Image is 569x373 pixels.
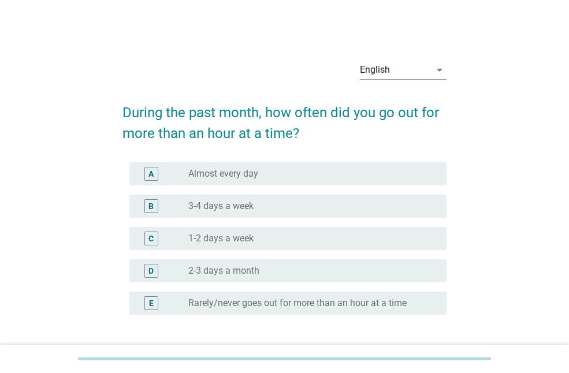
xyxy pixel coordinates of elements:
[188,233,254,244] label: 1-2 days a week
[122,91,447,144] h2: During the past month, how often did you go out for more than an hour at a time?
[148,200,154,212] div: B
[148,232,154,244] div: C
[188,265,259,277] label: 2-3 days a month
[149,297,154,309] div: E
[188,168,258,180] label: Almost every day
[188,200,254,212] label: 3-4 days a week
[148,264,154,277] div: D
[148,167,154,180] div: A
[188,297,407,309] label: Rarely/never goes out for more than an hour at a time
[433,63,447,77] i: arrow_drop_down
[360,65,390,75] div: English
